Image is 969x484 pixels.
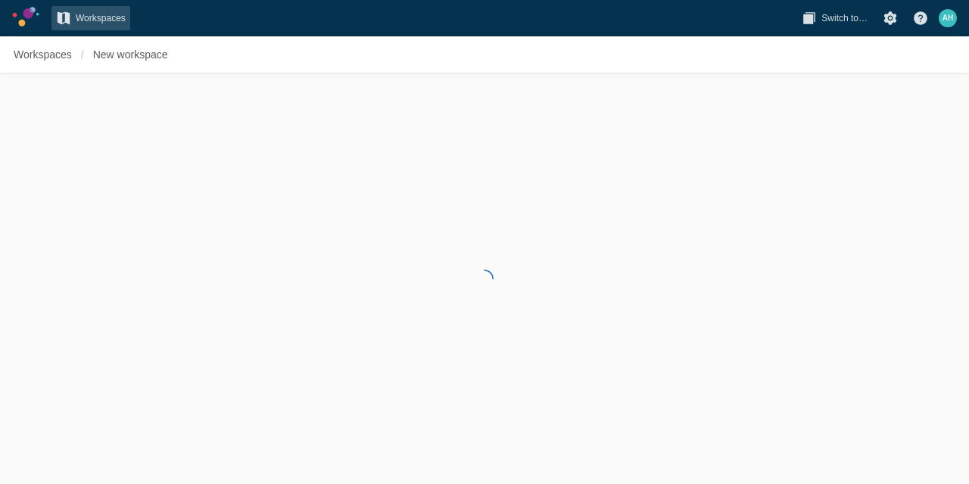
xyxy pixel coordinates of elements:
[9,42,76,67] a: Workspaces
[76,11,126,26] span: Workspaces
[9,42,173,67] nav: Breadcrumb
[51,6,130,30] a: Workspaces
[797,6,872,30] button: Switch to…
[89,42,173,67] a: New workspace
[76,42,89,67] span: /
[93,47,168,62] span: New workspace
[821,11,868,26] span: Switch to…
[14,47,72,62] span: Workspaces
[939,9,957,27] div: AH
